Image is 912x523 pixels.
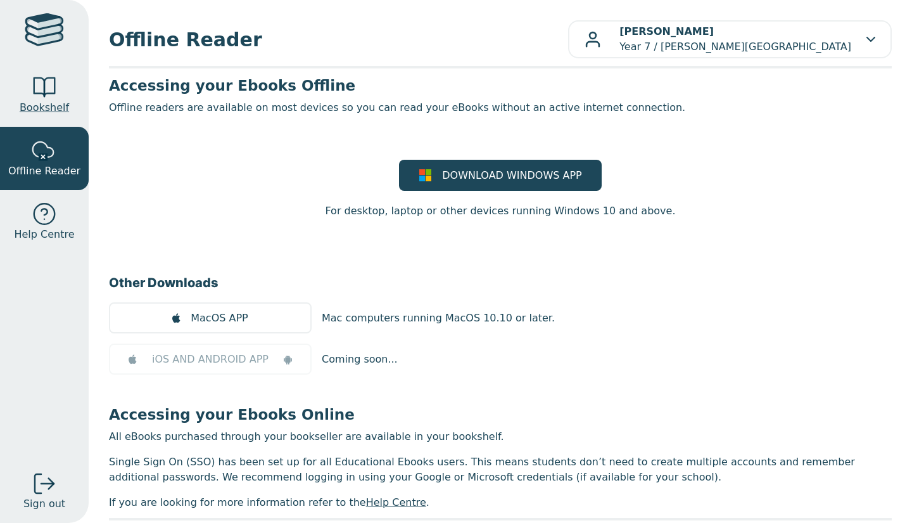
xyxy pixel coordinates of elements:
span: Sign out [23,496,65,512]
span: MacOS APP [191,311,248,326]
p: Coming soon... [322,352,398,367]
span: Offline Reader [8,164,80,179]
a: DOWNLOAD WINDOWS APP [399,160,602,191]
b: [PERSON_NAME] [619,25,714,37]
p: All eBooks purchased through your bookseller are available in your bookshelf. [109,429,892,444]
a: MacOS APP [109,302,312,333]
span: Bookshelf [20,100,69,115]
p: If you are looking for more information refer to the . [109,495,892,510]
span: DOWNLOAD WINDOWS APP [442,168,581,183]
h3: Accessing your Ebooks Offline [109,76,892,95]
span: Help Centre [14,227,74,242]
h3: Accessing your Ebooks Online [109,405,892,424]
h3: Other Downloads [109,273,892,292]
p: For desktop, laptop or other devices running Windows 10 and above. [325,203,675,219]
a: Help Centre [366,496,426,508]
p: Year 7 / [PERSON_NAME][GEOGRAPHIC_DATA] [619,24,851,55]
span: Offline Reader [109,25,568,54]
p: Single Sign On (SSO) has been set up for all Educational Ebooks users. This means students don’t ... [109,455,892,485]
span: iOS AND ANDROID APP [152,352,269,367]
p: Offline readers are available on most devices so you can read your eBooks without an active inter... [109,100,892,115]
button: [PERSON_NAME]Year 7 / [PERSON_NAME][GEOGRAPHIC_DATA] [568,20,892,58]
p: Mac computers running MacOS 10.10 or later. [322,311,555,326]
